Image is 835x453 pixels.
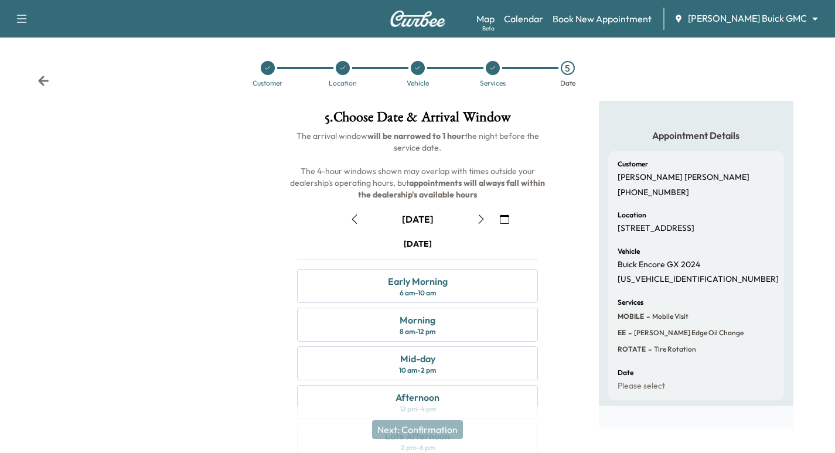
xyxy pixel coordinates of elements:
h6: Services [618,299,643,306]
span: EE [618,328,626,338]
div: [DATE] [404,238,432,250]
span: - [646,343,652,355]
h6: Date [618,369,633,376]
span: The arrival window the night before the service date. The 4-hour windows shown may overlap with t... [290,131,547,200]
div: Location [329,80,357,87]
a: Calendar [504,12,543,26]
h6: Customer [618,161,648,168]
span: - [626,327,632,339]
span: - [644,311,650,322]
a: Book New Appointment [553,12,652,26]
p: [PHONE_NUMBER] [618,188,689,198]
div: Customer [253,80,282,87]
img: Curbee Logo [390,11,446,27]
div: Back [38,75,49,87]
div: Mid-day [400,352,435,366]
p: Buick Encore GX 2024 [618,260,700,270]
span: Mobile Visit [650,312,689,321]
div: Morning [400,313,435,327]
div: [DATE] [402,213,434,226]
div: 6 am - 10 am [400,288,436,298]
span: ROTATE [618,345,646,354]
div: 10 am - 2 pm [399,366,436,375]
div: 5 [561,61,575,75]
b: will be narrowed to 1 hour [367,131,465,141]
p: Please select [618,381,665,391]
p: [STREET_ADDRESS] [618,223,694,234]
div: Date [560,80,575,87]
h1: 5 . Choose Date & Arrival Window [288,110,547,130]
div: Services [480,80,506,87]
div: 8 am - 12 pm [400,327,435,336]
b: appointments will always fall within the dealership's available hours [358,178,547,200]
span: MOBILE [618,312,644,321]
div: Afternoon [396,390,439,404]
div: Early Morning [388,274,448,288]
p: [PERSON_NAME] [PERSON_NAME] [618,172,749,183]
p: [US_VEHICLE_IDENTIFICATION_NUMBER] [618,274,779,285]
span: Ewing Edge Oil Change [632,328,744,338]
h6: Location [618,212,646,219]
span: Tire rotation [652,345,696,354]
h5: Appointment Details [608,129,784,142]
div: Vehicle [407,80,429,87]
div: Beta [482,24,495,33]
div: 12 pm - 4 pm [400,404,436,414]
a: MapBeta [476,12,495,26]
h6: Vehicle [618,248,640,255]
span: [PERSON_NAME] Buick GMC [688,12,807,25]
